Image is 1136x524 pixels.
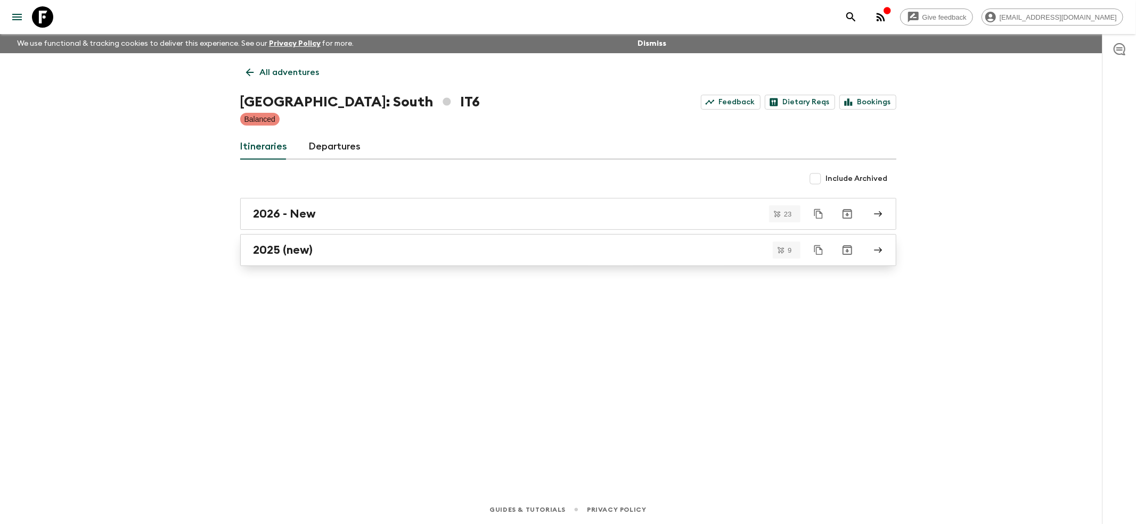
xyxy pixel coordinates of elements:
a: Departures [309,134,361,160]
button: Duplicate [809,204,828,223]
span: Include Archived [826,173,888,184]
p: Balanced [244,114,275,124]
span: [EMAIL_ADDRESS][DOMAIN_NAME] [994,13,1123,21]
p: All adventures [260,66,320,79]
a: Privacy Policy [269,40,321,47]
a: Feedback [701,95,761,110]
a: All adventures [240,62,325,83]
span: 23 [778,211,798,218]
a: Itineraries [240,134,288,160]
span: Give feedback [917,13,972,21]
p: We use functional & tracking cookies to deliver this experience. See our for more. [13,34,358,53]
a: Give feedback [900,9,973,26]
h1: [GEOGRAPHIC_DATA]: South IT6 [240,92,480,113]
div: [EMAIL_ADDRESS][DOMAIN_NAME] [982,9,1123,26]
button: Duplicate [809,240,828,260]
h2: 2026 - New [254,207,316,221]
button: Archive [837,203,858,224]
button: menu [6,6,28,28]
a: Dietary Reqs [765,95,835,110]
button: Archive [837,239,858,261]
button: Dismiss [635,36,669,51]
a: Privacy Policy [587,504,646,515]
a: Guides & Tutorials [489,504,566,515]
a: Bookings [839,95,896,110]
span: 9 [781,247,798,254]
a: 2025 (new) [240,234,896,266]
button: search adventures [840,6,862,28]
a: 2026 - New [240,198,896,230]
h2: 2025 (new) [254,243,313,257]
